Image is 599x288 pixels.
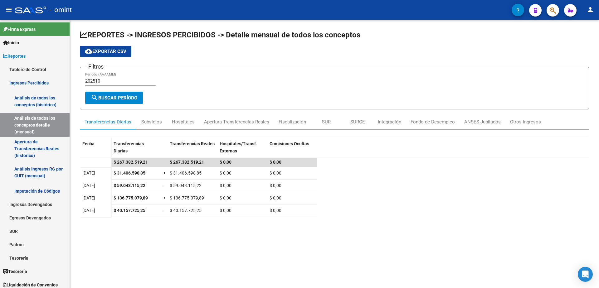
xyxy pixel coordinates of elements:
span: Inicio [3,39,19,46]
span: $ 0,00 [270,160,281,165]
span: [DATE] [82,170,95,175]
span: $ 267.382.519,21 [170,160,204,165]
button: Exportar CSV [80,46,131,57]
div: Transferencias Diarias [85,118,131,125]
div: Fondo de Desempleo [411,118,455,125]
span: Exportar CSV [85,49,126,54]
span: = [163,208,166,213]
datatable-header-cell: Fecha [80,137,111,163]
span: $ 0,00 [220,195,231,200]
span: $ 0,00 [270,170,281,175]
span: [DATE] [82,195,95,200]
datatable-header-cell: Hospitales/Transf. Externas [217,137,267,163]
span: $ 40.157.725,25 [170,208,202,213]
span: $ 31.406.598,85 [114,170,145,175]
div: Apertura Transferencias Reales [204,118,269,125]
span: $ 40.157.725,25 [114,208,145,213]
span: $ 0,00 [220,208,231,213]
datatable-header-cell: Transferencias Reales [167,137,217,163]
div: Fiscalización [279,118,306,125]
div: Hospitales [172,118,195,125]
span: $ 0,00 [220,160,231,165]
span: = [163,183,166,188]
mat-icon: cloud_download [85,47,92,55]
span: $ 0,00 [220,183,231,188]
span: Reportes [3,53,26,60]
div: SUR [322,118,331,125]
span: REPORTES -> INGRESOS PERCIBIDOS -> Detalle mensual de todos los conceptos [80,31,360,39]
h3: Filtros [85,62,107,71]
span: Transferencias Diarias [114,141,144,153]
span: $ 136.775.079,89 [114,195,148,200]
span: Fecha [82,141,95,146]
span: Firma Express [3,26,36,33]
span: = [163,195,166,200]
span: $ 0,00 [270,183,281,188]
span: $ 0,00 [270,195,281,200]
datatable-header-cell: Comisiones Ocultas [267,137,317,163]
datatable-header-cell: Transferencias Diarias [111,137,161,163]
span: Comisiones Ocultas [270,141,309,146]
span: [DATE] [82,183,95,188]
span: $ 59.043.115,22 [114,183,145,188]
span: [DATE] [82,208,95,213]
span: Transferencias Reales [170,141,215,146]
span: $ 59.043.115,22 [170,183,202,188]
span: $ 0,00 [270,208,281,213]
mat-icon: search [91,94,98,101]
button: Buscar Período [85,92,143,104]
span: = [163,170,166,175]
span: Tesorería [3,268,27,275]
span: $ 267.382.519,21 [114,160,148,165]
div: Open Intercom Messenger [578,267,593,282]
span: Buscar Período [91,95,137,101]
div: Subsidios [141,118,162,125]
div: SURGE [350,118,365,125]
span: $ 31.406.598,85 [170,170,202,175]
span: $ 0,00 [220,170,231,175]
mat-icon: menu [5,6,12,13]
span: Hospitales/Transf. Externas [220,141,257,153]
div: ANSES Jubilados [464,118,501,125]
mat-icon: person [587,6,594,13]
span: $ 136.775.079,89 [170,195,204,200]
div: Integración [378,118,401,125]
div: Otros ingresos [510,118,541,125]
span: - omint [49,3,72,17]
